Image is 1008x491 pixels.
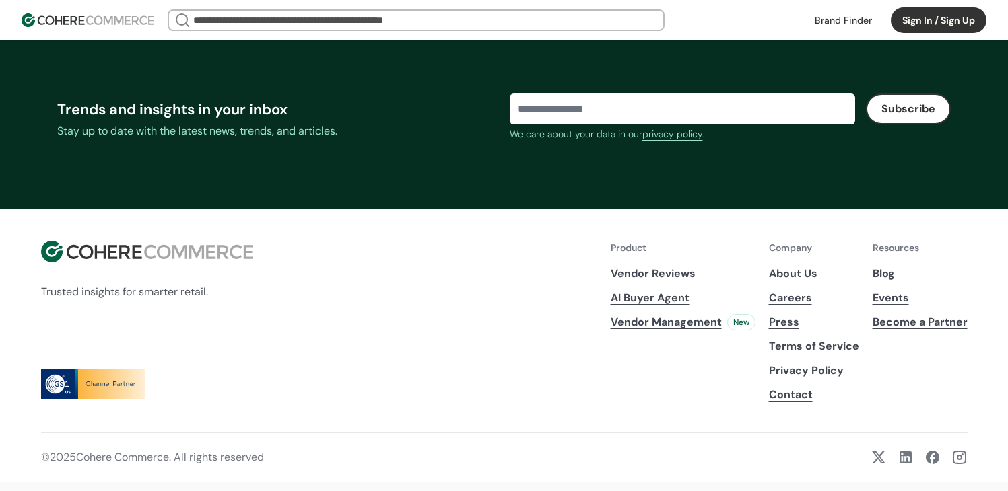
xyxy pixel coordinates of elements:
[611,290,755,306] a: AI Buyer Agent
[769,290,859,306] a: Careers
[642,127,703,141] a: privacy policy
[873,290,968,306] a: Events
[510,128,642,140] span: We care about your data in our
[769,266,859,282] a: About Us
[769,241,859,255] p: Company
[611,314,755,330] a: Vendor ManagementNew
[41,284,253,300] p: Trusted insights for smarter retail.
[611,241,755,255] p: Product
[727,314,755,330] div: New
[41,449,264,465] p: © 2025 Cohere Commerce. All rights reserved
[703,128,705,140] span: .
[866,93,951,124] button: Subscribe
[769,363,859,379] p: Privacy Policy
[891,7,986,33] button: Sign In / Sign Up
[873,266,968,282] a: Blog
[769,338,859,354] p: Terms of Service
[873,241,968,255] p: Resources
[611,314,722,330] span: Vendor Management
[22,13,154,27] img: Cohere Logo
[611,266,755,282] a: Vendor Reviews
[41,241,253,262] img: Cohere Logo
[57,98,499,120] div: Trends and insights in your inbox
[873,314,968,330] a: Become a Partner
[769,387,859,403] a: Contact
[57,123,499,139] div: Stay up to date with the latest news, trends, and articles.
[769,314,859,330] a: Press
